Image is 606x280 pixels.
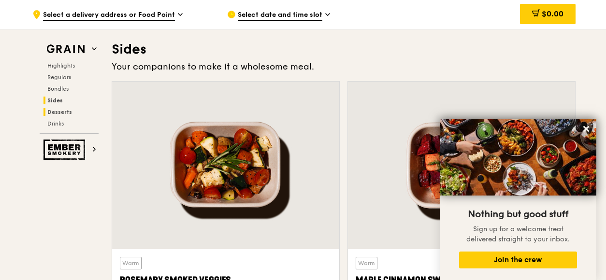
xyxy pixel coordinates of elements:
[47,74,71,81] span: Regulars
[47,120,64,127] span: Drinks
[440,119,596,196] img: DSC07876-Edit02-Large.jpeg
[47,97,63,104] span: Sides
[112,41,576,58] h3: Sides
[238,10,322,21] span: Select date and time slot
[43,10,175,21] span: Select a delivery address or Food Point
[466,225,570,243] span: Sign up for a welcome treat delivered straight to your inbox.
[43,41,88,58] img: Grain web logo
[43,140,88,160] img: Ember Smokery web logo
[47,85,69,92] span: Bundles
[47,62,75,69] span: Highlights
[112,60,576,73] div: Your companions to make it a wholesome meal.
[578,121,594,137] button: Close
[47,109,72,115] span: Desserts
[459,252,577,268] button: Join the crew
[120,257,142,269] div: Warm
[542,9,563,18] span: $0.00
[468,209,568,220] span: Nothing but good stuff
[356,257,377,269] div: Warm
